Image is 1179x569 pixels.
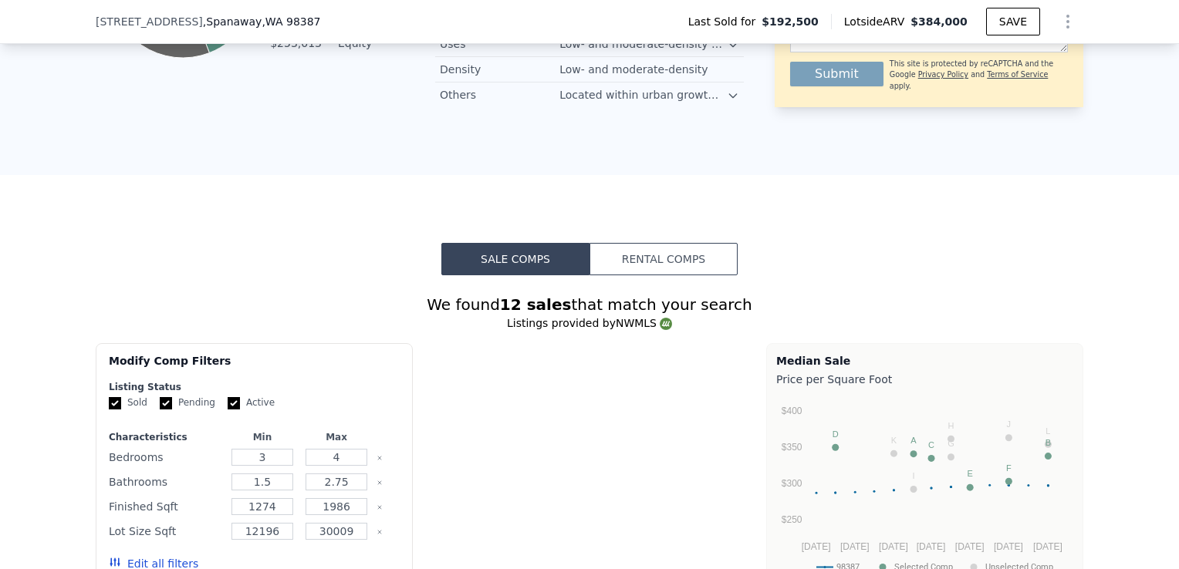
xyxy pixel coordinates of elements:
[559,62,711,77] div: Low- and moderate-density
[948,439,954,448] text: G
[96,315,1083,331] div: Listings provided by NWMLS
[1052,6,1083,37] button: Show Options
[441,243,589,275] button: Sale Comps
[96,294,1083,315] div: We found that match your search
[109,397,121,409] input: Sold
[776,369,1073,390] div: Price per Square Foot
[844,14,910,29] span: Lotside ARV
[1006,463,1012,473] text: F
[840,541,870,552] text: [DATE]
[302,431,370,443] div: Max
[917,541,946,552] text: [DATE]
[559,36,727,52] div: Low- and moderate-density single-family residential and compatible civic uses.
[833,429,839,439] text: D
[928,440,934,449] text: C
[377,480,383,486] button: Clear
[910,436,917,445] text: A
[109,396,147,409] label: Sold
[96,14,203,29] span: [STREET_ADDRESS]
[377,504,383,510] button: Clear
[228,431,296,443] div: Min
[1046,438,1051,447] text: B
[109,353,400,381] div: Modify Comp Filters
[1046,426,1050,436] text: L
[782,478,802,489] text: $300
[160,397,172,409] input: Pending
[589,243,738,275] button: Rental Comps
[109,520,222,542] div: Lot Size Sqft
[782,406,802,416] text: $400
[500,295,572,314] strong: 12 sales
[440,62,559,77] div: Density
[776,353,1073,369] div: Median Sale
[109,431,222,443] div: Characteristics
[559,87,727,103] div: Located within urban growth areas outside Employment, Urban, or Urban Districts.
[228,397,240,409] input: Active
[440,87,559,103] div: Others
[660,318,672,330] img: NWMLS Logo
[994,541,1023,552] text: [DATE]
[1033,541,1062,552] text: [DATE]
[203,14,321,29] span: , Spanaway
[912,471,914,480] text: I
[910,15,968,28] span: $384,000
[109,446,222,468] div: Bedrooms
[955,541,985,552] text: [DATE]
[987,70,1048,79] a: Terms of Service
[782,442,802,453] text: $350
[262,15,320,28] span: , WA 98387
[802,541,831,552] text: [DATE]
[377,529,383,535] button: Clear
[1007,419,1012,429] text: J
[879,541,908,552] text: [DATE]
[891,436,897,445] text: K
[790,62,883,86] button: Submit
[160,396,215,409] label: Pending
[918,70,968,79] a: Privacy Policy
[688,14,762,29] span: Last Sold for
[948,421,954,430] text: H
[986,8,1040,35] button: SAVE
[109,381,400,393] div: Listing Status
[109,496,222,517] div: Finished Sqft
[762,14,819,29] span: $192,500
[890,59,1068,92] div: This site is protected by reCAPTCHA and the Google and apply.
[109,471,222,493] div: Bathrooms
[968,469,973,478] text: E
[440,36,559,52] div: Uses
[782,514,802,525] text: $250
[377,455,383,461] button: Clear
[228,396,275,409] label: Active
